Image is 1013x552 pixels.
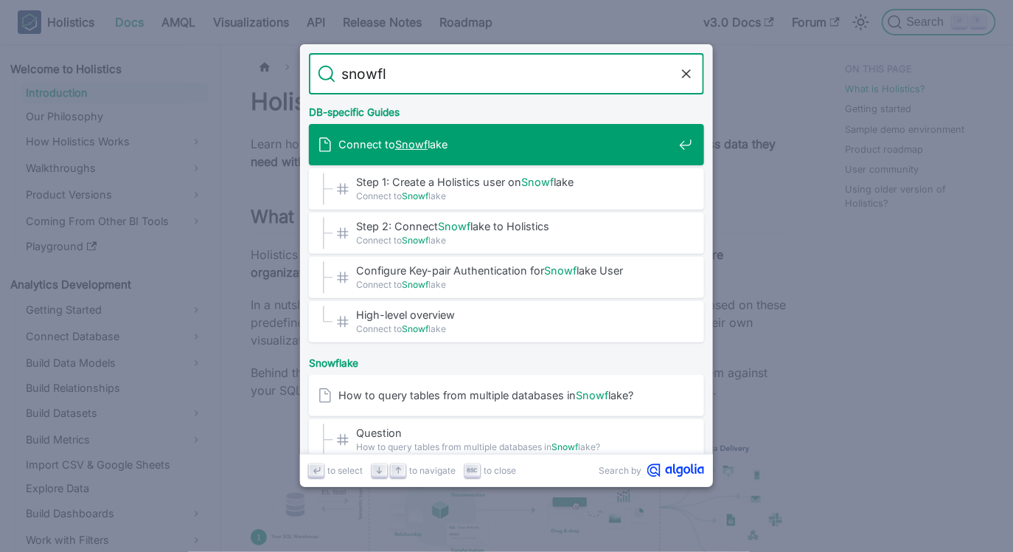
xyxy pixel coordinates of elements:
[356,322,673,336] span: Connect to lake
[356,233,673,247] span: Connect to lake
[356,175,673,189] span: Step 1: Create a Holistics user on lake​
[306,94,707,124] div: DB-specific Guides
[678,65,695,83] button: Clear the query
[402,279,428,290] mark: Snowf
[309,213,704,254] a: Step 2: ConnectSnowflake to Holistics​Connect toSnowflake
[356,219,673,233] span: Step 2: Connect lake to Holistics​
[338,388,673,402] span: How to query tables from multiple databases in lake?
[438,220,470,232] mark: Snowf
[409,463,456,477] span: to navigate
[402,190,428,201] mark: Snowf
[311,465,322,476] svg: Enter key
[544,264,577,277] mark: Snowf
[521,176,554,188] mark: Snowf
[551,441,578,452] mark: Snowf
[402,235,428,246] mark: Snowf
[309,168,704,210] a: Step 1: Create a Holistics user onSnowflake​Connect toSnowflake
[309,257,704,298] a: Configure Key-pair Authentication forSnowflake User​Connect toSnowflake
[599,463,704,477] a: Search byAlgolia
[395,138,428,151] mark: Snowf
[356,263,673,277] span: Configure Key-pair Authentication for lake User​
[356,440,673,454] span: How to query tables from multiple databases in lake?
[356,189,673,203] span: Connect to lake
[309,124,704,165] a: Connect toSnowflake
[338,137,673,151] span: Connect to lake
[374,465,385,476] svg: Arrow down
[309,419,704,460] a: Question​How to query tables from multiple databases inSnowflake?
[599,463,641,477] span: Search by
[327,463,363,477] span: to select
[467,465,478,476] svg: Escape key
[309,301,704,342] a: High-level overview​Connect toSnowflake
[356,277,673,291] span: Connect to lake
[484,463,516,477] span: to close
[402,323,428,334] mark: Snowf
[309,375,704,416] a: How to query tables from multiple databases inSnowflake?
[335,53,678,94] input: Search docs
[356,426,673,440] span: Question​
[356,308,673,322] span: High-level overview​
[393,465,404,476] svg: Arrow up
[647,463,704,477] svg: Algolia
[306,345,707,375] div: Snowflake
[576,389,608,401] mark: Snowf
